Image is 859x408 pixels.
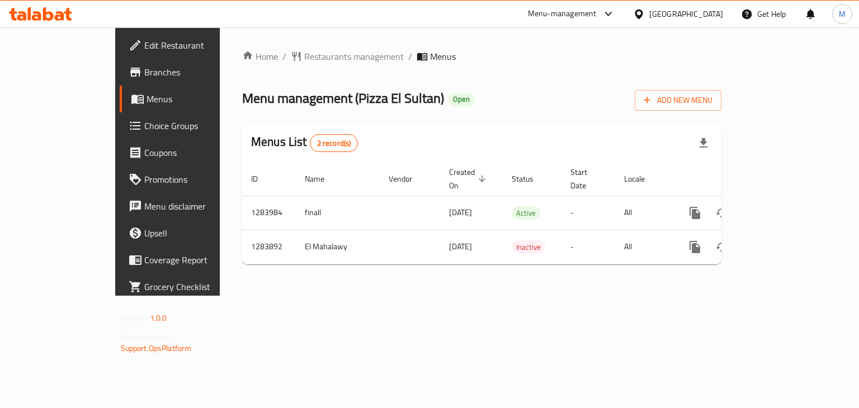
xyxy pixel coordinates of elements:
td: El Mahalawy [296,230,380,264]
div: [GEOGRAPHIC_DATA] [649,8,723,20]
span: Vendor [389,172,427,186]
a: Choice Groups [120,112,259,139]
div: Menu-management [528,7,597,21]
li: / [282,50,286,63]
a: Edit Restaurant [120,32,259,59]
button: Change Status [709,234,735,260]
span: Coverage Report [144,253,250,267]
a: Promotions [120,166,259,193]
span: M [839,8,846,20]
a: Restaurants management [291,50,404,63]
span: Name [305,172,339,186]
span: Menu management ( Pizza El Sultan ) [242,86,444,111]
a: Upsell [120,220,259,246]
button: more [682,234,709,260]
a: Home [242,50,278,63]
span: Active [512,207,540,220]
td: All [615,230,673,264]
span: Promotions [144,173,250,186]
a: Support.OpsPlatform [121,341,192,355]
td: 1283892 [242,230,296,264]
button: Change Status [709,200,735,226]
span: Locale [624,172,659,186]
span: Coupons [144,146,250,159]
span: Upsell [144,226,250,240]
span: Add New Menu [644,93,712,107]
div: Inactive [512,240,545,254]
td: All [615,196,673,230]
a: Grocery Checklist [120,273,259,300]
span: Status [512,172,548,186]
div: Open [449,93,474,106]
td: - [561,230,615,264]
a: Branches [120,59,259,86]
button: more [682,200,709,226]
td: - [561,196,615,230]
a: Menu disclaimer [120,193,259,220]
span: Open [449,94,474,104]
h2: Menus List [251,134,358,152]
span: Menus [147,92,250,106]
div: Export file [690,130,717,156]
span: [DATE] [449,239,472,254]
a: Coverage Report [120,246,259,273]
span: Choice Groups [144,119,250,132]
span: Menus [430,50,456,63]
div: Total records count [310,134,358,152]
li: / [408,50,412,63]
span: [DATE] [449,205,472,220]
span: ID [251,172,272,186]
a: Menus [120,86,259,112]
span: Edit Restaurant [144,39,250,52]
span: Version: [121,311,148,325]
button: Add New Menu [635,90,721,111]
table: enhanced table [242,162,798,264]
span: 1.0.0 [150,311,167,325]
span: Start Date [570,165,602,192]
div: Active [512,206,540,220]
span: Menu disclaimer [144,200,250,213]
span: Created On [449,165,489,192]
span: Get support on: [121,330,172,344]
span: Inactive [512,241,545,254]
span: Restaurants management [304,50,404,63]
td: 1283984 [242,196,296,230]
span: 2 record(s) [310,138,358,149]
span: Grocery Checklist [144,280,250,293]
th: Actions [673,162,798,196]
nav: breadcrumb [242,50,721,63]
span: Branches [144,65,250,79]
td: finall [296,196,380,230]
a: Coupons [120,139,259,166]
